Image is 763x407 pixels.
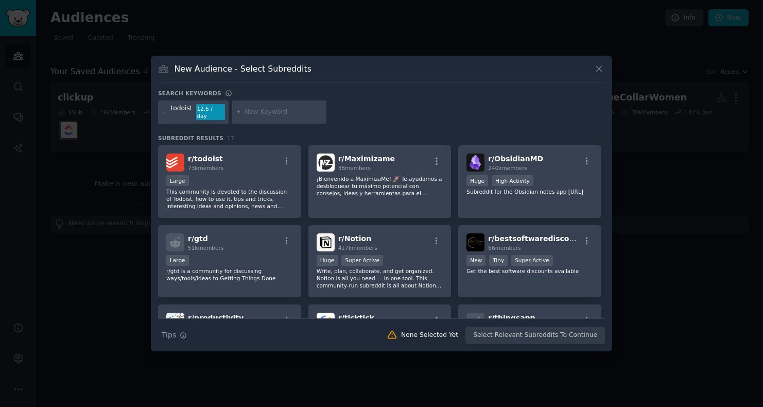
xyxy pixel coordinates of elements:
span: 17 [227,135,234,141]
img: ticktick [317,313,335,331]
img: ObsidianMD [466,154,484,172]
div: todoist [171,104,193,121]
span: Subreddit Results [158,134,223,142]
div: Super Active [511,255,553,266]
div: Large [166,255,189,266]
p: r/gtd is a community for discussing ways/tools/ideas to Getting Things Done [166,267,293,282]
span: 51k members [188,245,223,251]
span: 38 members [338,165,371,171]
span: 66 members [488,245,521,251]
div: New [466,255,485,266]
span: 417k members [338,245,377,251]
img: bestsoftwarediscounts [466,233,484,251]
span: r/ Notion [338,234,371,243]
span: r/ ObsidianMD [488,155,543,163]
span: 73k members [188,165,223,171]
div: Large [166,175,189,186]
div: Super Active [341,255,383,266]
p: Get the best software discounts available [466,267,593,275]
p: Subreddit for the Obsidian notes app [URL] [466,188,593,195]
p: Write, plan, collaborate, and get organized. Notion is all you need — in one tool. This community... [317,267,443,289]
p: This community is devoted to the discussion of Todoist, how to use it, tips and tricks, interesti... [166,188,293,210]
span: r/ thingsapp [488,314,535,322]
h3: Search keywords [158,90,221,97]
button: Tips [158,326,190,344]
div: Huge [317,255,338,266]
img: Notion [317,233,335,251]
span: r/ gtd [188,234,208,243]
div: Huge [466,175,488,186]
span: r/ ticktick [338,314,374,322]
div: Tiny [489,255,508,266]
div: 12.6 / day [196,104,225,121]
span: r/ Maximizame [338,155,395,163]
img: productivity [166,313,184,331]
span: r/ bestsoftwarediscounts [488,234,587,243]
h3: New Audience - Select Subreddits [175,63,311,74]
span: r/ productivity [188,314,244,322]
p: ¡Bienvenido a MaximizaMe! 🚀 Te ayudamos a desbloquear tu máximo potencial con consejos, ideas y h... [317,175,443,197]
input: New Keyword [245,108,323,117]
div: High Activity [492,175,533,186]
span: r/ todoist [188,155,223,163]
img: todoist [166,154,184,172]
div: None Selected Yet [401,331,458,340]
span: 240k members [488,165,527,171]
span: Tips [162,330,176,341]
img: Maximizame [317,154,335,172]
